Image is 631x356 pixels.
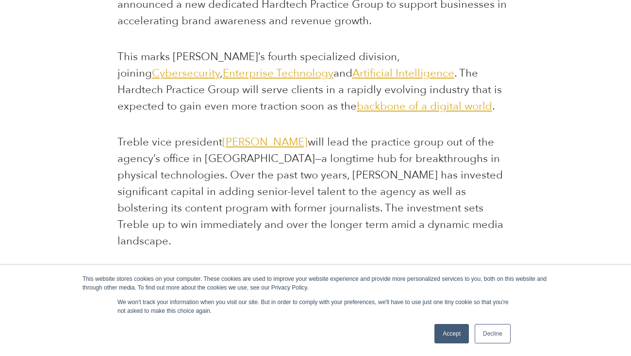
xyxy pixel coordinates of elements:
[83,275,548,292] div: This website stores cookies on your computer. These cookies are used to improve your website expe...
[220,66,223,81] span: ,
[117,66,502,113] span: . The Hardtech Practice Group will serve clients in a rapidly evolving industry that is expected ...
[117,298,514,315] p: We won't track your information when you visit our site. But in order to comply with your prefere...
[434,324,469,343] a: Accept
[117,135,503,248] span: will lead the practice group out of the agency’s office in [GEOGRAPHIC_DATA]—a longtime hub for b...
[117,49,399,81] span: This marks [PERSON_NAME]’s fourth specialized division, joining
[117,135,222,149] span: Treble vice president
[352,66,454,81] a: Artificial Intelligence
[333,66,352,81] span: and
[475,324,511,343] a: Decline
[222,135,308,149] a: [PERSON_NAME]
[152,66,220,81] a: Cybersecurity
[357,99,492,113] a: backbone of a digital world
[492,99,495,113] span: .
[223,66,333,81] a: Enterprise Technology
